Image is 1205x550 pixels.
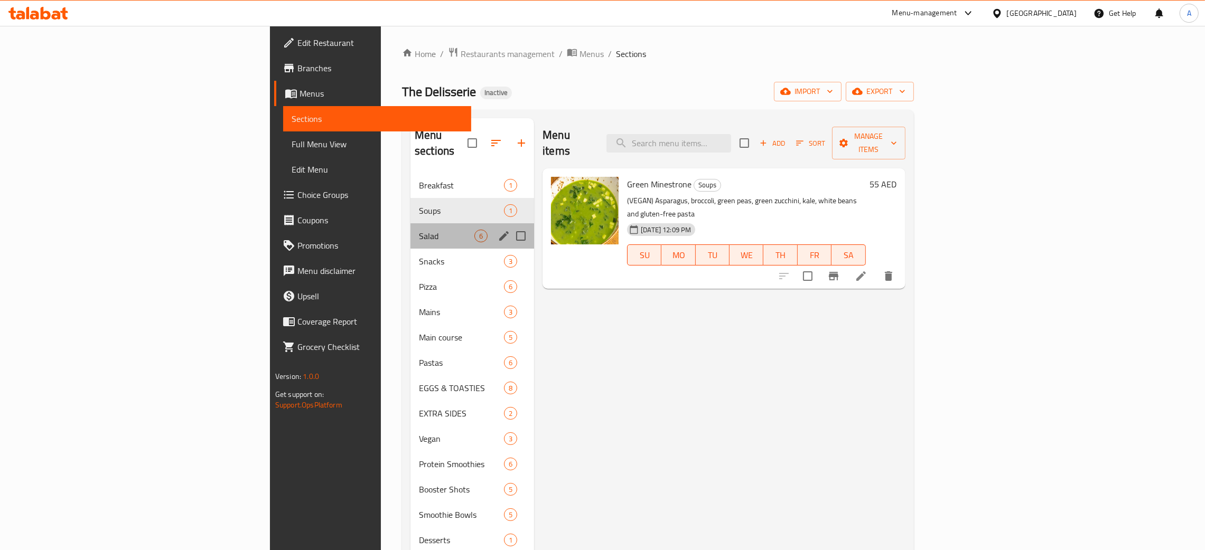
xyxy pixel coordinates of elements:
[509,130,534,156] button: Add section
[627,244,661,265] button: SU
[505,409,517,419] span: 2
[627,176,692,192] span: Green Minestrone
[802,248,827,263] span: FR
[274,30,471,55] a: Edit Restaurant
[419,534,504,546] span: Desserts
[733,132,755,154] span: Select section
[504,483,517,496] div: items
[505,535,517,545] span: 1
[504,280,517,293] div: items
[606,134,731,153] input: search
[854,85,905,98] span: export
[580,48,604,60] span: Menus
[275,369,301,383] span: Version:
[505,459,517,469] span: 6
[274,283,471,309] a: Upsell
[300,87,463,100] span: Menus
[505,206,517,216] span: 1
[694,179,721,191] span: Soups
[483,130,509,156] span: Sort sections
[274,182,471,207] a: Choice Groups
[283,106,471,131] a: Sections
[505,307,517,317] span: 3
[297,239,463,252] span: Promotions
[461,48,555,60] span: Restaurants management
[774,82,842,101] button: import
[567,47,604,61] a: Menus
[410,477,534,502] div: Booster Shots5
[836,248,861,263] span: SA
[297,62,463,74] span: Branches
[870,177,897,192] h6: 55 AED
[758,137,787,149] span: Add
[1187,7,1191,19] span: A
[448,47,555,61] a: Restaurants management
[840,130,896,156] span: Manage items
[419,483,504,496] span: Booster Shots
[410,451,534,477] div: Protein Smoothies6
[504,331,517,344] div: items
[505,181,517,191] span: 1
[700,248,725,263] span: TU
[297,340,463,353] span: Grocery Checklist
[755,135,789,151] button: Add
[410,502,534,527] div: Smoothie Bowls5
[410,350,534,375] div: Pastas6
[297,36,463,49] span: Edit Restaurant
[274,207,471,233] a: Coupons
[504,432,517,445] div: items
[419,508,504,521] div: Smoothie Bowls
[768,248,793,263] span: TH
[504,306,517,318] div: items
[608,48,612,60] li: /
[419,458,504,470] div: Protein Smoothies
[410,426,534,451] div: Vegan3
[419,306,504,318] span: Mains
[292,112,463,125] span: Sections
[419,255,504,268] div: Snacks
[892,7,957,20] div: Menu-management
[855,270,867,282] a: Edit menu item
[419,407,504,420] span: EXTRA SIDES
[297,264,463,277] span: Menu disclaimer
[505,510,517,520] span: 5
[274,309,471,334] a: Coverage Report
[297,188,463,201] span: Choice Groups
[297,315,463,328] span: Coverage Report
[274,258,471,283] a: Menu disclaimer
[551,177,619,244] img: Green Minestrone
[505,257,517,267] span: 3
[504,382,517,394] div: items
[283,131,471,157] a: Full Menu View
[410,198,534,223] div: Soups1
[419,331,504,344] span: Main course
[419,179,504,192] div: Breakfast
[637,225,695,235] span: [DATE] 12:09 PM
[297,214,463,226] span: Coupons
[730,244,763,265] button: WE
[480,87,512,99] div: Inactive
[505,358,517,368] span: 6
[419,382,504,394] span: EGGS & TOASTIES
[876,263,901,289] button: delete
[419,230,474,242] span: Salad
[504,508,517,521] div: items
[798,244,832,265] button: FR
[419,432,504,445] span: Vegan
[505,282,517,292] span: 6
[734,248,759,263] span: WE
[410,223,534,249] div: Salad6edit
[275,398,342,412] a: Support.OpsPlatform
[821,263,846,289] button: Branch-specific-item
[505,485,517,495] span: 5
[419,356,504,369] span: Pastas
[793,135,828,151] button: Sort
[694,179,721,192] div: Soups
[797,265,819,287] span: Select to update
[666,248,691,263] span: MO
[410,325,534,350] div: Main course5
